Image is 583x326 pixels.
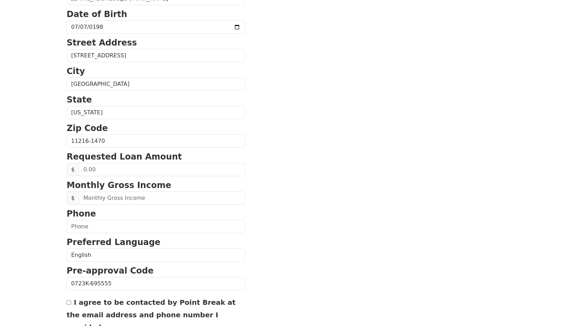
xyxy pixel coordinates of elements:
[67,66,85,76] strong: City
[67,135,245,148] input: Zip Code
[67,152,182,162] strong: Requested Loan Amount
[67,266,154,276] strong: Pre-approval Code
[67,209,96,219] strong: Phone
[67,38,137,48] strong: Street Address
[67,78,245,91] input: City
[67,163,79,176] span: $
[67,220,245,233] input: Phone
[67,123,108,133] strong: Zip Code
[67,191,79,205] span: $
[67,237,160,247] strong: Preferred Language
[67,9,127,19] strong: Date of Birth
[67,179,245,191] p: Monthly Gross Income
[67,95,92,105] strong: State
[67,277,245,290] input: Pre-approval Code
[79,191,245,205] input: Monthly Gross Income
[79,163,245,176] input: 0.00
[67,49,245,62] input: Street Address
